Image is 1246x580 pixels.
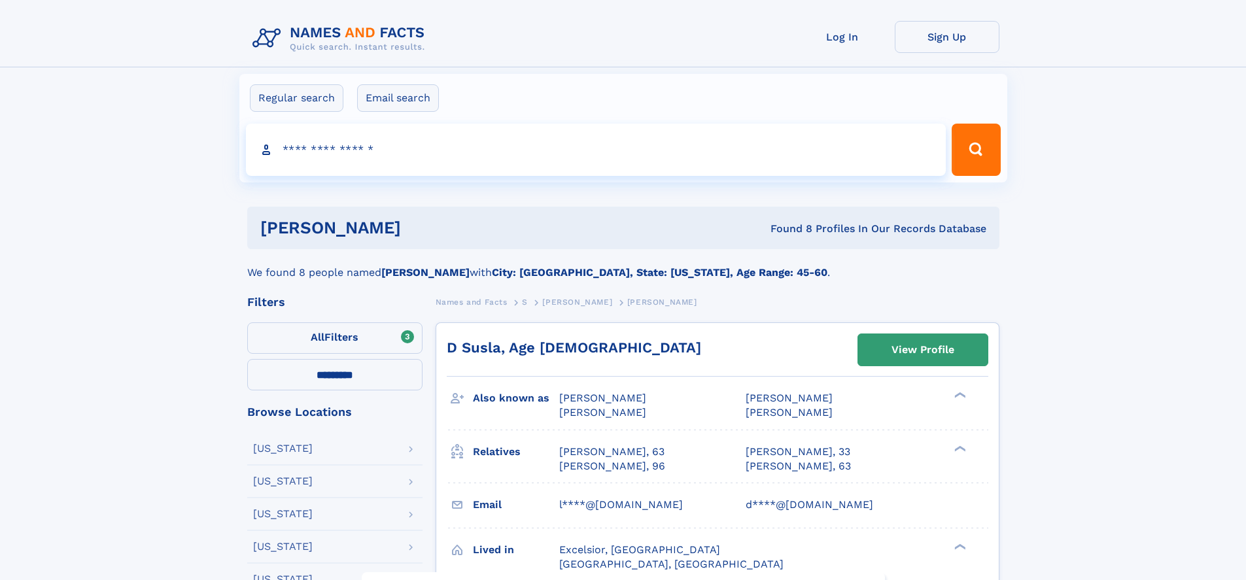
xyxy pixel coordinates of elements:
div: [US_STATE] [253,541,313,552]
div: Filters [247,296,423,308]
h1: [PERSON_NAME] [260,220,586,236]
span: [GEOGRAPHIC_DATA], [GEOGRAPHIC_DATA] [559,558,784,570]
label: Filters [247,322,423,354]
a: [PERSON_NAME], 63 [746,459,851,473]
div: ❯ [951,444,967,452]
span: Excelsior, [GEOGRAPHIC_DATA] [559,543,720,556]
b: [PERSON_NAME] [381,266,470,279]
img: Logo Names and Facts [247,21,436,56]
div: We found 8 people named with . [247,249,999,281]
div: [US_STATE] [253,476,313,486]
a: [PERSON_NAME], 96 [559,459,665,473]
a: D Susla, Age [DEMOGRAPHIC_DATA] [447,339,701,356]
a: S [522,294,528,310]
span: [PERSON_NAME] [542,298,612,307]
div: ❯ [951,542,967,551]
span: [PERSON_NAME] [746,392,833,404]
a: Log In [790,21,895,53]
h3: Also known as [473,387,559,409]
div: ❯ [951,391,967,400]
label: Email search [357,84,439,112]
span: [PERSON_NAME] [559,406,646,418]
div: [US_STATE] [253,509,313,519]
div: View Profile [891,335,954,365]
h3: Email [473,494,559,516]
h3: Lived in [473,539,559,561]
span: S [522,298,528,307]
b: City: [GEOGRAPHIC_DATA], State: [US_STATE], Age Range: 45-60 [492,266,827,279]
a: [PERSON_NAME] [542,294,612,310]
a: [PERSON_NAME], 33 [746,445,850,459]
a: Sign Up [895,21,999,53]
span: [PERSON_NAME] [559,392,646,404]
a: [PERSON_NAME], 63 [559,445,665,459]
a: Names and Facts [436,294,508,310]
button: Search Button [952,124,1000,176]
input: search input [246,124,946,176]
a: View Profile [858,334,988,366]
label: Regular search [250,84,343,112]
h3: Relatives [473,441,559,463]
div: Found 8 Profiles In Our Records Database [585,222,986,236]
span: All [311,331,324,343]
div: Browse Locations [247,406,423,418]
div: [US_STATE] [253,443,313,454]
span: [PERSON_NAME] [627,298,697,307]
span: [PERSON_NAME] [746,406,833,418]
